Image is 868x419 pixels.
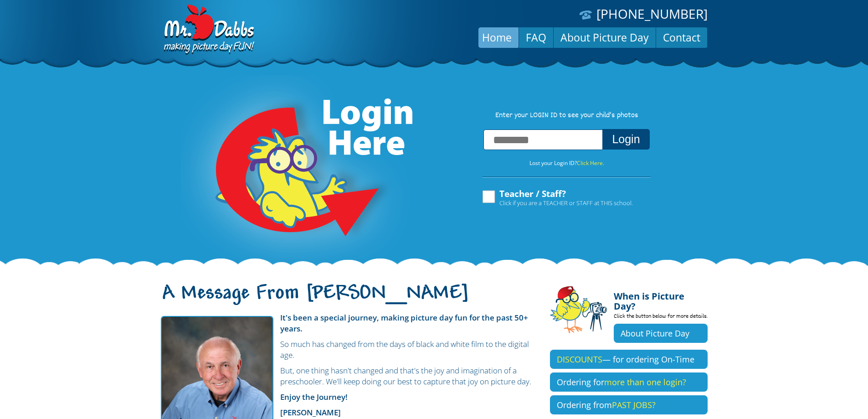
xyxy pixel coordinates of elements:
a: About Picture Day [614,324,708,343]
span: DISCOUNTS [557,354,602,365]
img: Dabbs Company [161,5,256,56]
p: Click the button below for more details. [614,311,708,324]
h1: A Message From [PERSON_NAME] [161,290,536,309]
p: So much has changed from the days of black and white film to the digital age. [161,339,536,361]
p: Lost your Login ID? [473,158,660,168]
strong: Enjoy the Journey! [280,392,348,402]
span: Click if you are a TEACHER or STAFF at THIS school. [499,198,633,207]
a: DISCOUNTS— for ordering On-Time [550,350,708,369]
h4: When is Picture Day? [614,286,708,311]
strong: It's been a special journey, making picture day fun for the past 50+ years. [280,312,528,334]
a: Ordering fromPAST JOBS? [550,395,708,414]
strong: [PERSON_NAME] [280,407,341,418]
a: [PHONE_NUMBER] [596,5,708,22]
a: Contact [656,26,707,48]
p: But, one thing hasn't changed and that's the joy and imagination of a preschooler. We'll keep doi... [161,365,536,387]
a: About Picture Day [554,26,656,48]
a: Click Here. [577,159,604,167]
a: Home [475,26,519,48]
label: Teacher / Staff? [481,189,633,207]
p: Enter your LOGIN ID to see your child’s photos [473,111,660,121]
img: Login Here [181,75,414,267]
a: Ordering formore than one login? [550,372,708,392]
span: more than one login? [604,377,686,388]
button: Login [602,129,649,150]
a: FAQ [519,26,553,48]
span: PAST JOBS? [612,399,656,410]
